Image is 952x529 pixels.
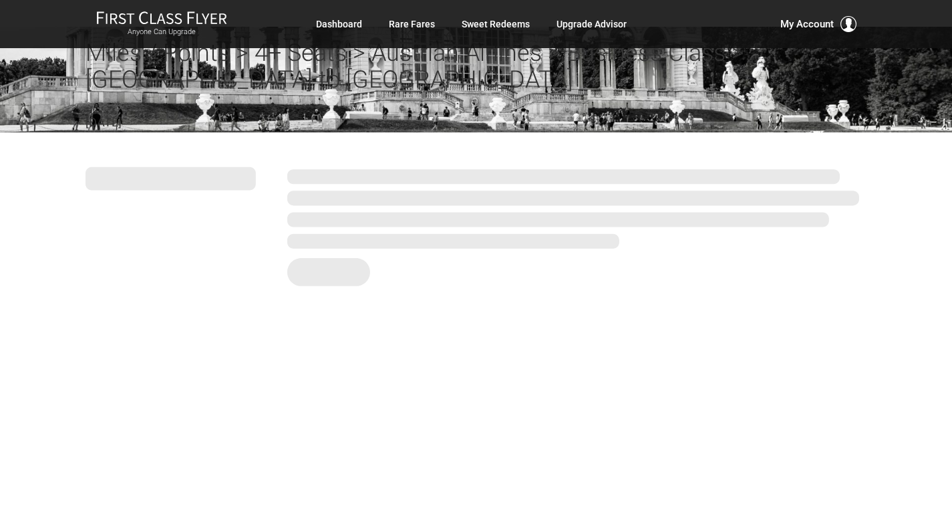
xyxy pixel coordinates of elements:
a: Upgrade Advisor [557,12,627,36]
a: First Class FlyerAnyone Can Upgrade [96,11,227,37]
img: First Class Flyer [96,11,227,25]
a: Rare Fares [389,12,435,36]
span: My Account [780,16,834,32]
img: summary.svg [86,149,867,295]
h2: Miles / Points > 4+ Seats > Austrian Airlines > Business Class > [GEOGRAPHIC_DATA] to [GEOGRAPHIC... [86,40,867,93]
small: Anyone Can Upgrade [96,27,227,37]
time: [DATE] [86,115,122,129]
button: My Account [780,16,856,32]
a: Sweet Redeems [462,12,530,36]
a: Dashboard [316,12,362,36]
